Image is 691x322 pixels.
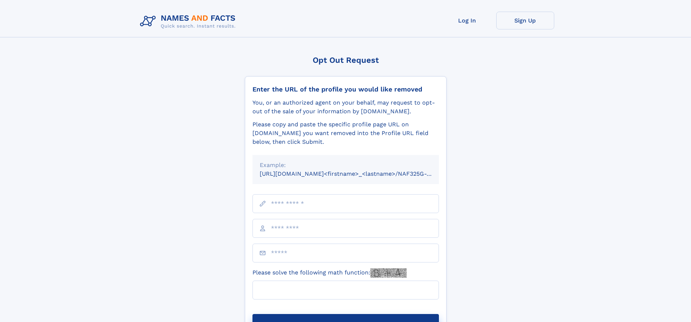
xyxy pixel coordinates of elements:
[252,268,407,278] label: Please solve the following math function:
[252,85,439,93] div: Enter the URL of the profile you would like removed
[245,56,447,65] div: Opt Out Request
[252,98,439,116] div: You, or an authorized agent on your behalf, may request to opt-out of the sale of your informatio...
[260,161,432,170] div: Example:
[438,12,496,29] a: Log In
[137,12,242,31] img: Logo Names and Facts
[252,120,439,146] div: Please copy and paste the specific profile page URL on [DOMAIN_NAME] you want removed into the Pr...
[496,12,554,29] a: Sign Up
[260,170,453,177] small: [URL][DOMAIN_NAME]<firstname>_<lastname>/NAF325G-xxxxxxxx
